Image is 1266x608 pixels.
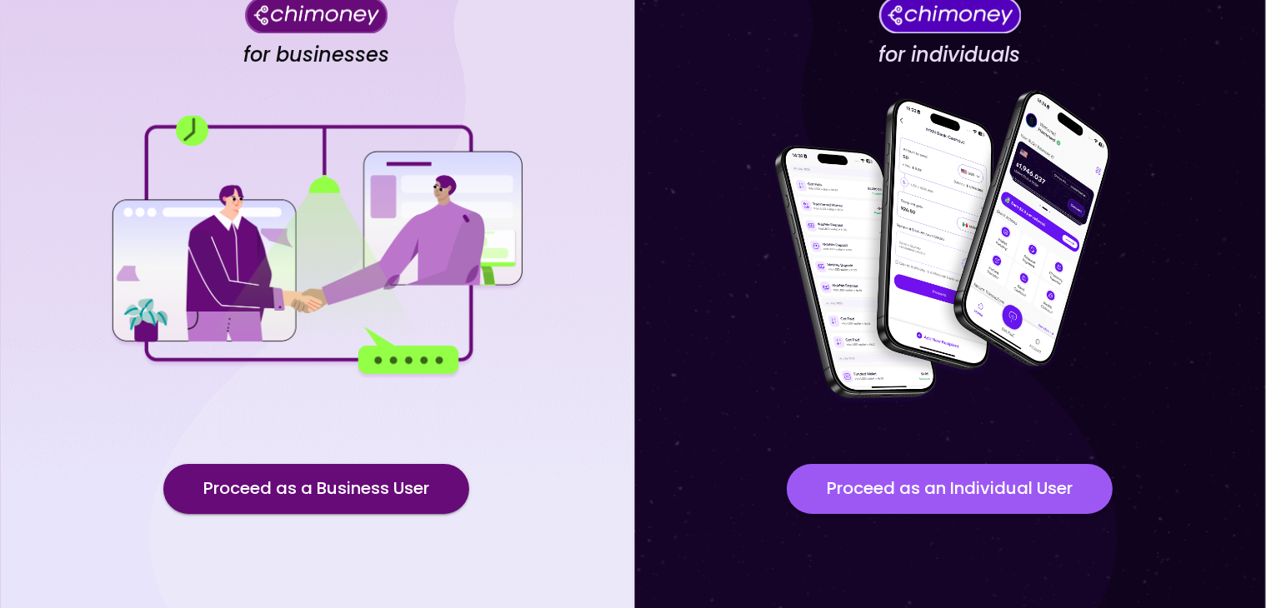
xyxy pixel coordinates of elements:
img: for individuals [741,81,1158,414]
button: Proceed as a Business User [163,464,469,514]
h4: for businesses [243,42,389,67]
h4: for individuals [878,42,1020,67]
img: for businesses [108,116,525,378]
button: Proceed as an Individual User [787,464,1113,514]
